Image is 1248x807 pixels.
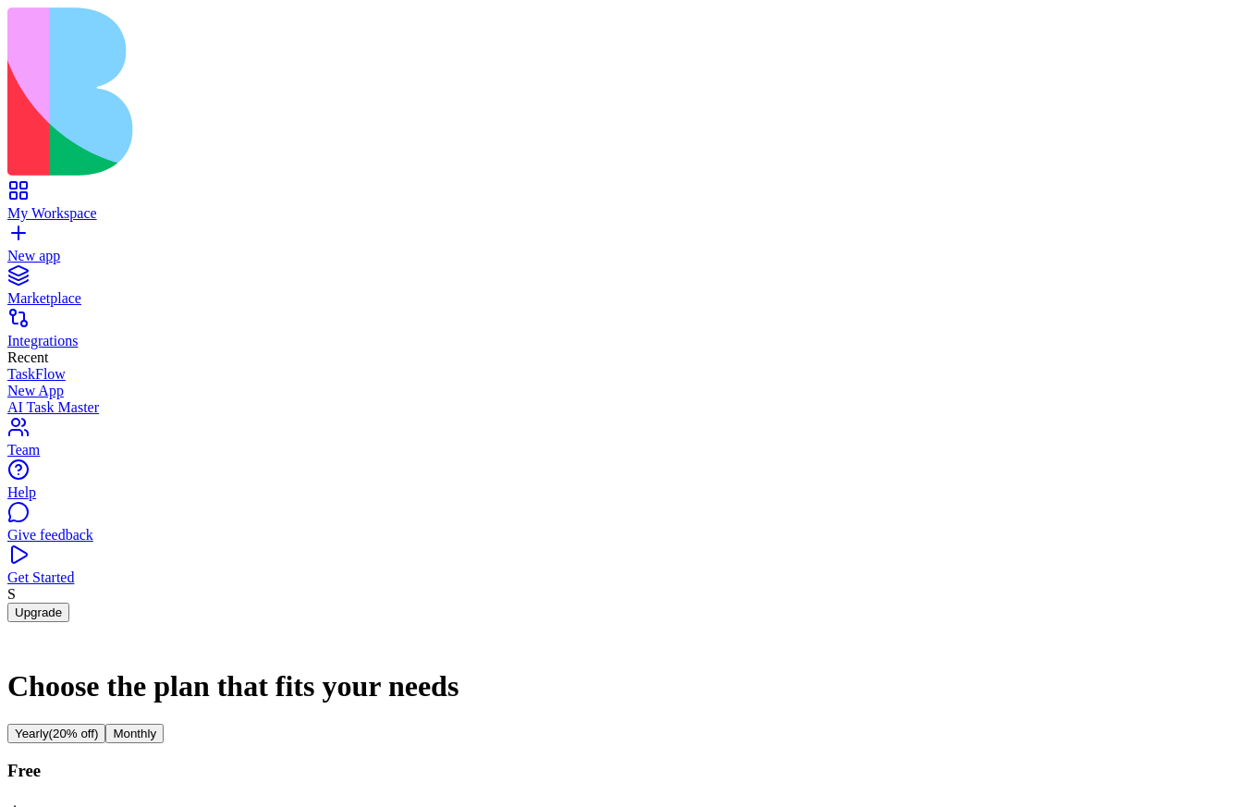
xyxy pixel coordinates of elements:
div: Marketplace [7,290,1241,307]
a: Upgrade [7,604,69,619]
a: My Workspace [7,189,1241,222]
button: Monthly [105,724,164,743]
h1: Choose the plan that fits your needs [7,669,1241,703]
a: Team [7,425,1241,459]
div: Integrations [7,333,1241,349]
span: (20% off) [49,727,99,740]
img: logo [7,7,751,176]
a: Give feedback [7,510,1241,544]
button: Upgrade [7,603,69,622]
div: Give feedback [7,527,1241,544]
div: Help [7,484,1241,501]
a: New app [7,231,1241,264]
a: Help [7,468,1241,501]
span: S [7,586,16,602]
a: Integrations [7,316,1241,349]
div: New app [7,248,1241,264]
span: Recent [7,349,48,365]
h3: Free [7,761,1241,781]
a: New App [7,383,1241,399]
button: Yearly [7,724,105,743]
div: Get Started [7,569,1241,586]
div: My Workspace [7,205,1241,222]
div: Team [7,442,1241,459]
a: Marketplace [7,274,1241,307]
a: TaskFlow [7,366,1241,383]
a: Get Started [7,553,1241,586]
a: AI Task Master [7,399,1241,416]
